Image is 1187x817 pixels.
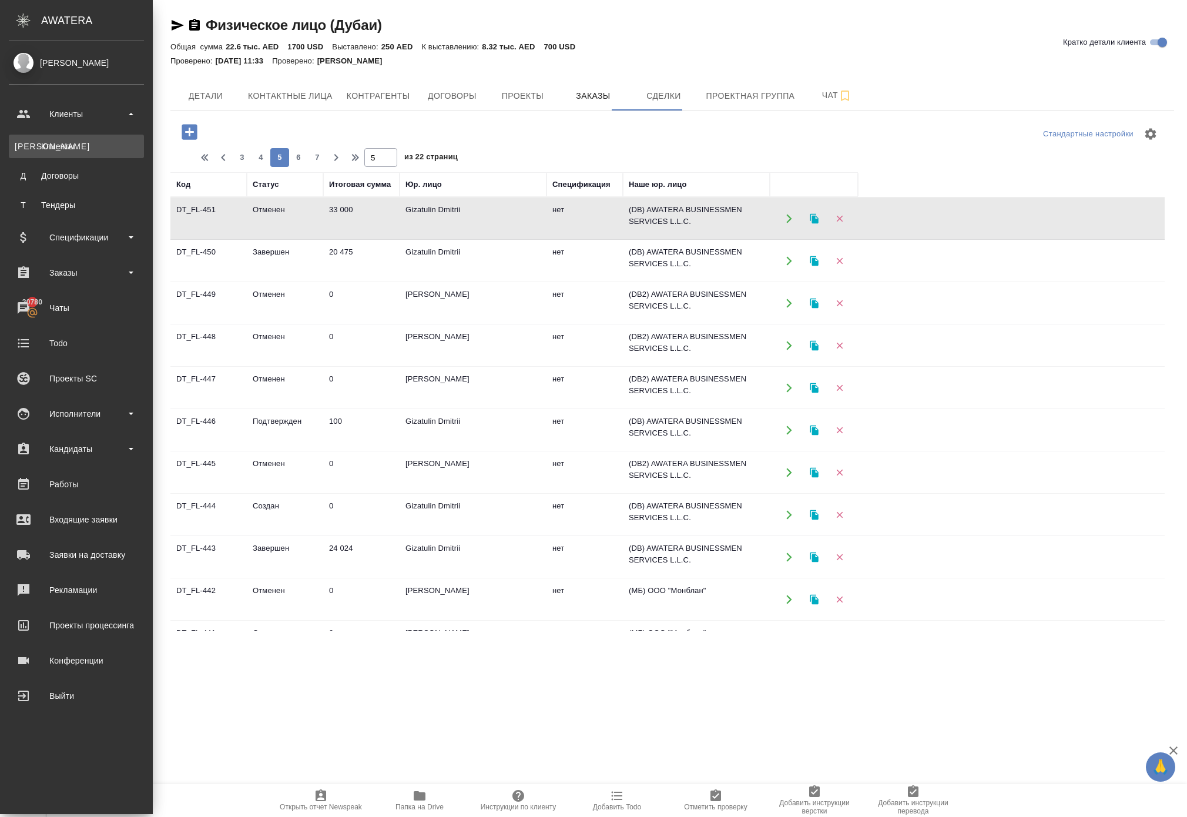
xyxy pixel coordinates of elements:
[565,89,621,103] span: Заказы
[9,546,144,564] div: Заявки на доставку
[9,264,144,282] div: Заказы
[546,494,623,535] td: нет
[247,452,323,493] td: Отменен
[233,152,252,163] span: 3
[3,293,150,323] a: 20780Чаты
[252,152,270,163] span: 4
[347,89,410,103] span: Контрагенты
[9,476,144,493] div: Работы
[400,410,546,451] td: Gizatulin Dmitrii
[400,621,546,662] td: [PERSON_NAME]
[3,505,150,534] a: Входящие заявки
[494,89,551,103] span: Проекты
[1151,755,1171,779] span: 🙏
[546,283,623,324] td: нет
[827,503,851,527] button: Удалить
[9,334,144,352] div: Todo
[827,249,851,273] button: Удалить
[247,494,323,535] td: Создан
[400,537,546,578] td: Gizatulin Dmitrii
[323,621,400,662] td: 0
[1136,120,1165,148] span: Настроить таблицу
[9,193,144,217] a: ТТендеры
[777,587,801,611] button: Открыть
[400,283,546,324] td: [PERSON_NAME]
[802,630,826,654] button: Клонировать
[400,325,546,366] td: [PERSON_NAME]
[15,170,138,182] div: Договоры
[323,367,400,408] td: 0
[271,784,370,817] button: Открыть отчет Newspeak
[15,140,138,152] div: Клиенты
[9,299,144,317] div: Чаты
[329,179,391,190] div: Итоговая сумма
[802,545,826,569] button: Клонировать
[247,240,323,282] td: Завершен
[247,410,323,451] td: Подтвержден
[838,89,852,103] svg: Подписаться
[802,291,826,315] button: Клонировать
[170,537,247,578] td: DT_FL-443
[3,646,150,675] a: Конференции
[323,494,400,535] td: 0
[802,587,826,611] button: Клонировать
[247,537,323,578] td: Завершен
[370,784,469,817] button: Папка на Drive
[247,198,323,239] td: Отменен
[568,784,666,817] button: Добавить Todo
[777,249,801,273] button: Открыть
[323,198,400,239] td: 33 000
[9,370,144,387] div: Проекты SC
[170,56,216,65] p: Проверено:
[15,199,138,211] div: Тендеры
[777,630,801,654] button: Открыть
[323,537,400,578] td: 24 024
[623,537,770,578] td: (DB) AWATERA BUSINESSMEN SERVICES L.L.C.
[629,179,687,190] div: Наше юр. лицо
[546,452,623,493] td: нет
[777,460,801,484] button: Открыть
[248,89,333,103] span: Контактные лица
[802,460,826,484] button: Клонировать
[253,179,279,190] div: Статус
[546,579,623,620] td: нет
[3,575,150,605] a: Рекламации
[170,621,247,662] td: DT_FL-441
[546,367,623,408] td: нет
[170,579,247,620] td: DT_FL-442
[332,42,381,51] p: Выставлено:
[170,452,247,493] td: DT_FL-445
[827,460,851,484] button: Удалить
[777,376,801,400] button: Открыть
[623,494,770,535] td: (DB) AWATERA BUSINESSMEN SERVICES L.L.C.
[777,503,801,527] button: Открыть
[1063,36,1146,48] span: Кратко детали клиента
[864,784,963,817] button: Добавить инструкции перевода
[206,17,382,33] a: Физическое лицо (Дубаи)
[623,325,770,366] td: (DB2) AWATERA BUSINESSMEN SERVICES L.L.C.
[546,325,623,366] td: нет
[323,452,400,493] td: 0
[623,283,770,324] td: (DB2) AWATERA BUSINESSMEN SERVICES L.L.C.
[827,587,851,611] button: Удалить
[9,581,144,599] div: Рекламации
[170,42,226,51] p: Общая сумма
[827,291,851,315] button: Удалить
[289,152,308,163] span: 6
[802,418,826,442] button: Клонировать
[400,452,546,493] td: [PERSON_NAME]
[233,148,252,167] button: 3
[424,89,480,103] span: Договоры
[809,88,865,103] span: Чат
[623,198,770,239] td: (DB) AWATERA BUSINESSMEN SERVICES L.L.C.
[308,148,327,167] button: 7
[777,206,801,230] button: Открыть
[635,89,692,103] span: Сделки
[802,376,826,400] button: Клонировать
[170,325,247,366] td: DT_FL-448
[827,630,851,654] button: Удалить
[323,283,400,324] td: 0
[9,405,144,423] div: Исполнители
[280,803,362,811] span: Открыть отчет Newspeak
[404,150,458,167] span: из 22 страниц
